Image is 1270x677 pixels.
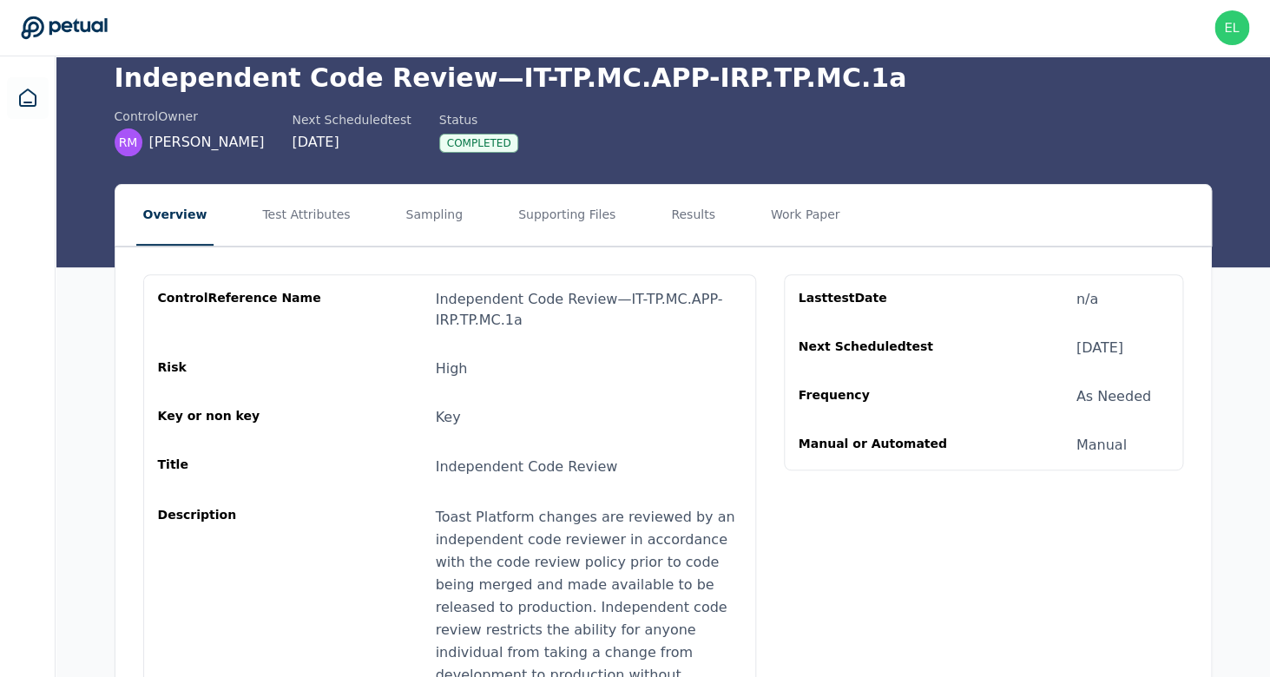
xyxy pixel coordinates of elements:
[149,132,265,153] span: [PERSON_NAME]
[1076,289,1098,310] div: n/a
[436,358,468,379] div: High
[119,134,138,151] span: RM
[436,407,461,428] div: Key
[799,435,965,456] div: Manual or Automated
[799,386,965,407] div: Frequency
[292,132,411,153] div: [DATE]
[398,185,470,246] button: Sampling
[799,289,965,310] div: Last test Date
[21,16,108,40] a: Go to Dashboard
[158,456,325,478] div: Title
[1076,338,1123,358] div: [DATE]
[436,458,618,475] span: Independent Code Review
[292,111,411,128] div: Next Scheduled test
[115,62,1212,94] h1: Independent Code Review — IT-TP.MC.APP-IRP.TP.MC.1a
[115,185,1211,246] nav: Tabs
[255,185,357,246] button: Test Attributes
[439,134,519,153] div: Completed
[7,77,49,119] a: Dashboard
[764,185,847,246] button: Work Paper
[1214,10,1249,45] img: eliot+customer@petual.ai
[158,289,325,331] div: control Reference Name
[158,407,325,428] div: Key or non key
[439,111,519,128] div: Status
[1076,435,1127,456] div: Manual
[664,185,722,246] button: Results
[436,289,741,331] div: Independent Code Review — IT-TP.MC.APP-IRP.TP.MC.1a
[136,185,214,246] button: Overview
[799,338,965,358] div: Next Scheduled test
[115,108,265,125] div: control Owner
[511,185,622,246] button: Supporting Files
[158,358,325,379] div: Risk
[1076,386,1151,407] div: As Needed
